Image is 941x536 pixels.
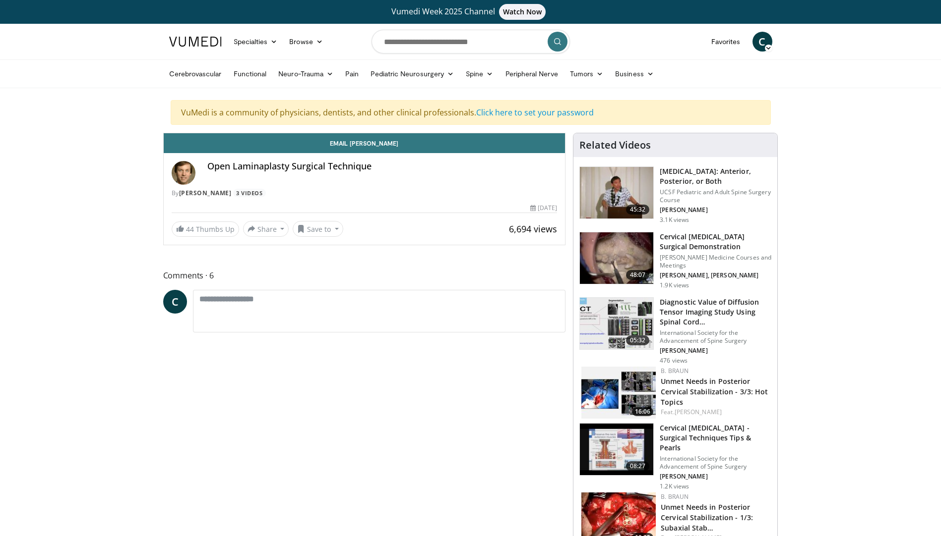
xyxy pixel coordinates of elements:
p: 3.1K views [660,216,689,224]
a: Favorites [705,32,747,52]
p: UCSF Pediatric and Adult Spine Surgery Course [660,188,771,204]
p: 476 views [660,357,688,365]
a: C [753,32,772,52]
h4: Open Laminaplasty Surgical Technique [207,161,558,172]
a: Spine [460,64,499,84]
div: Feat. [661,408,769,417]
h3: [MEDICAL_DATA]: Anterior, Posterior, or Both [660,166,771,186]
span: Watch Now [499,4,546,20]
input: Search topics, interventions [372,30,570,54]
img: 2d420c3b-0a1e-493d-9a3a-90c20f97150a.150x105_q85_crop-smart_upscale.jpg [580,424,653,475]
a: B. Braun [661,367,689,375]
button: Share [243,221,289,237]
div: VuMedi is a community of physicians, dentists, and other clinical professionals. [171,100,771,125]
img: 58157025-f9e2-4eaf-bae6-ce946b9fa9fb.150x105_q85_crop-smart_upscale.jpg [580,232,653,284]
a: [PERSON_NAME] [675,408,722,416]
a: Click here to set your password [476,107,594,118]
a: 44 Thumbs Up [172,221,239,237]
a: 45:32 [MEDICAL_DATA]: Anterior, Posterior, or Both UCSF Pediatric and Adult Spine Surgery Course ... [579,166,771,224]
p: [PERSON_NAME] [660,473,771,481]
a: 05:32 Diagnostic Value of Diffusion Tensor Imaging Study Using Spinal Cord… International Society... [579,297,771,365]
p: [PERSON_NAME] [660,347,771,355]
a: B. Braun [661,492,689,501]
h4: Related Videos [579,139,651,151]
a: 08:27 Cervical [MEDICAL_DATA] - Surgical Techniques Tips & Pearls International Society for the A... [579,423,771,490]
a: Functional [228,64,273,84]
img: 84d16352-6f39-4f64-ad49-2351b64ba8b3.150x105_q85_crop-smart_upscale.jpg [581,367,656,419]
a: Browse [283,32,329,52]
span: 05:32 [626,335,650,345]
a: Unmet Needs in Posterior Cervical Stabilization - 3/3: Hot Topics [661,376,768,407]
p: International Society for the Advancement of Spine Surgery [660,329,771,345]
span: Comments 6 [163,269,566,282]
h3: Cervical [MEDICAL_DATA] Surgical Demonstration [660,232,771,252]
a: Vumedi Week 2025 ChannelWatch Now [171,4,771,20]
a: Pain [339,64,365,84]
h3: Diagnostic Value of Diffusion Tensor Imaging Study Using Spinal Cord… [660,297,771,327]
img: VuMedi Logo [169,37,222,47]
a: Cerebrovascular [163,64,228,84]
div: By [172,189,558,198]
span: 44 [186,224,194,234]
span: 08:27 [626,461,650,471]
a: C [163,290,187,314]
span: 45:32 [626,205,650,214]
a: 48:07 Cervical [MEDICAL_DATA] Surgical Demonstration [PERSON_NAME] Medicine Courses and Meetings ... [579,232,771,289]
a: Pediatric Neurosurgery [365,64,460,84]
div: [DATE] [530,204,557,213]
p: International Society for the Advancement of Spine Surgery [660,455,771,471]
p: [PERSON_NAME] [660,206,771,214]
span: 6,694 views [509,223,557,235]
a: Unmet Needs in Posterior Cervical Stabilization - 1/3: Subaxial Stab… [661,502,753,533]
img: Avatar [172,161,195,185]
a: [PERSON_NAME] [179,189,232,197]
span: 48:07 [626,270,650,280]
a: Specialties [228,32,284,52]
button: Save to [293,221,343,237]
a: Email [PERSON_NAME] [164,133,565,153]
p: 1.2K views [660,482,689,490]
a: 16:06 [581,367,656,419]
p: [PERSON_NAME] Medicine Courses and Meetings [660,254,771,269]
a: Business [609,64,660,84]
img: 39881e2b-1492-44db-9479-cec6abaf7e70.150x105_q85_crop-smart_upscale.jpg [580,167,653,218]
a: 3 Videos [233,189,266,197]
span: 16:06 [632,407,653,416]
a: Tumors [564,64,610,84]
img: ad62f1f7-4b46-40e1-881d-2ef3064c38c6.150x105_q85_crop-smart_upscale.jpg [580,298,653,349]
a: Peripheral Nerve [500,64,564,84]
h3: Cervical [MEDICAL_DATA] - Surgical Techniques Tips & Pearls [660,423,771,453]
p: [PERSON_NAME], [PERSON_NAME] [660,271,771,279]
p: 1.9K views [660,281,689,289]
a: Neuro-Trauma [272,64,339,84]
